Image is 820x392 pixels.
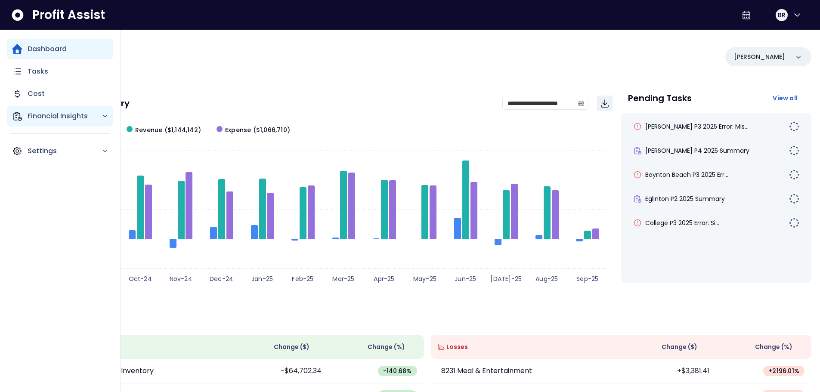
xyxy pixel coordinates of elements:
[446,343,468,352] span: Losses
[645,122,749,131] span: [PERSON_NAME] P3 2025 Error: Mis...
[251,275,273,283] text: Jan-25
[135,126,201,135] span: Revenue ($1,144,142)
[628,94,692,102] p: Pending Tasks
[43,316,811,324] p: Wins & Losses
[28,89,45,99] p: Cost
[778,11,786,19] span: BR
[789,170,799,180] img: Not yet Started
[413,275,436,283] text: May-25
[225,126,290,135] span: Expense ($1,066,710)
[274,343,309,352] span: Change ( $ )
[441,366,532,376] p: 8231 Meal & Entertainment
[789,218,799,228] img: Not yet Started
[332,275,354,283] text: Mar-25
[210,275,233,283] text: Dec-24
[773,94,798,102] span: View all
[755,343,792,352] span: Change (%)
[621,359,716,383] td: +$3,381.41
[170,275,192,283] text: Nov-24
[455,275,476,283] text: Jun-25
[662,343,697,352] span: Change ( $ )
[789,121,799,132] img: Not yet Started
[645,146,749,155] span: [PERSON_NAME] P4 2025 Summary
[535,275,558,283] text: Aug-25
[734,52,785,62] p: [PERSON_NAME]
[233,359,328,383] td: -$64,702.34
[368,343,405,352] span: Change (%)
[28,44,67,54] p: Dashboard
[292,275,313,283] text: Feb-25
[383,367,412,375] span: -140.68 %
[28,66,48,77] p: Tasks
[645,219,719,227] span: College P3 2025 Error: Si...
[645,194,725,203] span: Eglinton P2 2025 Summary
[789,145,799,156] img: Not yet Started
[129,275,152,283] text: Oct-24
[576,275,598,283] text: Sep-25
[32,7,105,23] span: Profit Assist
[645,170,728,179] span: Boynton Beach P3 2025 Err...
[578,100,584,106] svg: calendar
[28,111,102,121] p: Financial Insights
[789,194,799,204] img: Not yet Started
[597,96,613,111] button: Download
[374,275,394,283] text: Apr-25
[766,90,805,106] button: View all
[28,146,102,156] p: Settings
[490,275,522,283] text: [DATE]-25
[768,367,799,375] span: + 2196.01 %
